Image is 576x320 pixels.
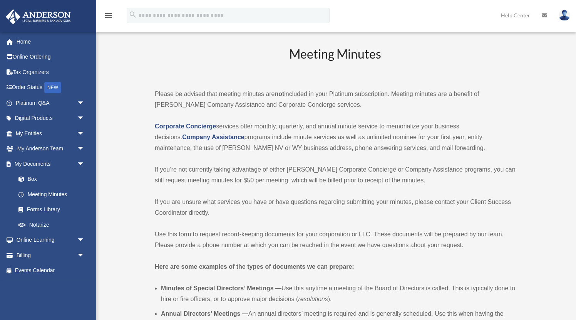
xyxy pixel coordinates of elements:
a: Events Calendar [5,263,96,278]
a: Online Ordering [5,49,96,65]
img: User Pic [559,10,570,21]
li: Use this anytime a meeting of the Board of Directors is called. This is typically done to hire or... [161,283,516,305]
span: arrow_drop_down [77,156,92,172]
a: Order StatusNEW [5,80,96,96]
p: If you’re not currently taking advantage of either [PERSON_NAME] Corporate Concierge or Company A... [155,164,516,186]
a: Meeting Minutes [11,187,92,202]
a: Box [11,172,96,187]
span: arrow_drop_down [77,95,92,111]
strong: Here are some examples of the types of documents we can prepare: [155,263,354,270]
i: menu [104,11,113,20]
strong: not [275,91,284,97]
a: Online Learningarrow_drop_down [5,232,96,248]
a: My Entitiesarrow_drop_down [5,126,96,141]
a: Corporate Concierge [155,123,216,130]
a: Billingarrow_drop_down [5,248,96,263]
a: Notarize [11,217,96,232]
span: arrow_drop_down [77,232,92,248]
a: Platinum Q&Aarrow_drop_down [5,95,96,111]
b: Minutes of Special Directors’ Meetings — [161,285,281,291]
p: If you are unsure what services you have or have questions regarding submitting your minutes, ple... [155,197,516,218]
em: resolutions [298,296,328,302]
i: search [129,10,137,19]
a: My Documentsarrow_drop_down [5,156,96,172]
a: My Anderson Teamarrow_drop_down [5,141,96,157]
img: Anderson Advisors Platinum Portal [3,9,73,24]
span: arrow_drop_down [77,248,92,263]
a: Digital Productsarrow_drop_down [5,111,96,126]
a: Forms Library [11,202,96,217]
p: services offer monthly, quarterly, and annual minute service to memorialize your business decisio... [155,121,516,153]
b: Annual Directors’ Meetings — [161,310,248,317]
div: NEW [44,82,61,93]
a: Company Assistance [182,134,244,140]
a: Home [5,34,96,49]
a: menu [104,13,113,20]
span: arrow_drop_down [77,111,92,126]
p: Please be advised that meeting minutes are included in your Platinum subscription. Meeting minute... [155,89,516,110]
a: Tax Organizers [5,64,96,80]
span: arrow_drop_down [77,141,92,157]
span: arrow_drop_down [77,126,92,141]
h2: Meeting Minutes [155,45,516,77]
p: Use this form to request record-keeping documents for your corporation or LLC. These documents wi... [155,229,516,251]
